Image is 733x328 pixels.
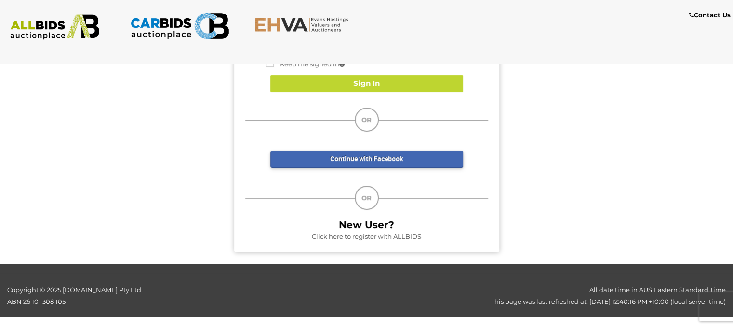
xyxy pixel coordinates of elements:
img: ALLBIDS.com.au [5,14,105,40]
img: CARBIDS.com.au [130,10,229,42]
div: OR [355,186,379,210]
a: Continue with Facebook [270,151,463,168]
img: EHVA.com.au [254,17,354,32]
a: Contact Us [689,10,733,21]
button: Sign In [270,75,463,92]
b: New User? [339,219,394,231]
a: Click here to register with ALLBIDS [312,232,421,240]
b: Contact Us [689,11,731,19]
div: OR [355,108,379,132]
div: All date time in AUS Eastern Standard Time This page was last refreshed at: [DATE] 12:40:16 PM +1... [183,285,733,307]
label: Keep me signed in [266,58,345,69]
